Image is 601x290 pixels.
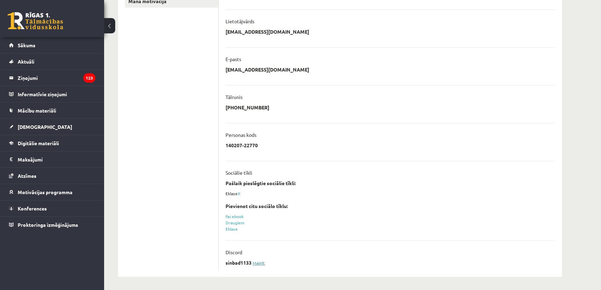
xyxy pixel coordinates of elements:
a: Rīgas 1. Tālmācības vidusskola [8,12,63,30]
span: Digitālie materiāli [18,140,59,146]
span: Aktuāli [18,58,34,65]
p: sinbad1133 [226,259,252,266]
a: Proktoringa izmēģinājums [9,217,95,233]
span: Atzīmes [18,173,36,179]
i: 123 [83,73,95,83]
a: Sākums [9,37,95,53]
p: Tālrunis [226,94,243,100]
a: Aktuāli [9,53,95,69]
span: [DEMOGRAPHIC_DATA] [18,124,72,130]
p: Lietotājvārds [226,18,254,24]
strong: Pašlaik pieslēgtie sociālie tīkli: [226,180,296,186]
a: Digitālie materiāli [9,135,95,151]
p: [EMAIL_ADDRESS][DOMAIN_NAME] [226,66,309,73]
a: Eklase [226,226,238,232]
p: 140207-22770 [226,142,258,148]
a: Mainīt [253,260,265,266]
a: [DEMOGRAPHIC_DATA] [9,119,95,135]
p: Discord [226,249,242,255]
span: Proktoringa izmēģinājums [18,222,78,228]
legend: Ziņojumi [18,70,95,86]
legend: Maksājumi [18,151,95,167]
span: Sākums [18,42,35,48]
a: Maksājumi [9,151,95,167]
div: Eklase [226,190,555,197]
a: Mācību materiāli [9,102,95,118]
a: Facebook [226,214,244,219]
p: [EMAIL_ADDRESS][DOMAIN_NAME] [226,28,309,35]
p: Sociālie tīkli [226,169,252,176]
a: Atzīmes [9,168,95,184]
p: [PHONE_NUMBER] [226,104,269,110]
a: Konferences [9,200,95,216]
p: Personas kods [226,132,256,138]
a: Motivācijas programma [9,184,95,200]
p: E-pasts [226,56,241,62]
a: Informatīvie ziņojumi [9,86,95,102]
a: X [238,191,240,196]
a: Ziņojumi123 [9,70,95,86]
legend: Informatīvie ziņojumi [18,86,95,102]
strong: Pievienot citu sociālo tīklu: [226,203,288,209]
span: Mācību materiāli [18,107,56,114]
span: Motivācijas programma [18,189,73,195]
span: Konferences [18,205,47,212]
a: Draugiem [226,220,245,225]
